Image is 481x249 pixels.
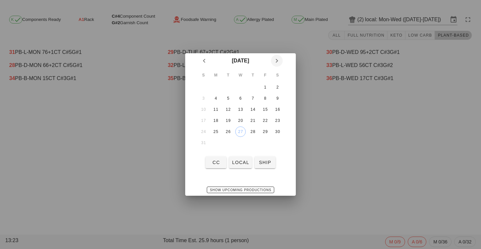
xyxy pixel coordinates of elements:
[208,160,224,165] span: CC
[260,93,270,104] button: 8
[260,115,270,126] button: 22
[223,118,233,123] div: 19
[247,69,259,81] th: T
[260,129,270,134] div: 29
[272,82,283,92] button: 2
[210,69,222,81] th: M
[235,126,246,137] button: 27
[229,55,252,67] button: [DATE]
[211,126,221,137] button: 25
[248,126,258,137] button: 28
[207,187,275,193] button: Show Upcoming Productions
[205,157,226,168] button: CC
[272,85,283,90] div: 2
[235,115,246,126] button: 20
[235,96,246,101] div: 6
[235,69,246,81] th: W
[260,104,270,115] button: 15
[260,96,270,101] div: 8
[255,157,276,168] button: ship
[272,118,283,123] div: 23
[235,104,246,115] button: 13
[198,69,209,81] th: S
[259,69,271,81] th: F
[248,104,258,115] button: 14
[248,115,258,126] button: 21
[248,96,258,101] div: 7
[223,104,233,115] button: 12
[235,118,246,123] div: 20
[223,129,233,134] div: 26
[257,160,273,165] span: ship
[232,160,249,165] span: local
[211,115,221,126] button: 18
[248,93,258,104] button: 7
[260,107,270,112] div: 15
[260,82,270,92] button: 1
[211,96,221,101] div: 4
[272,126,283,137] button: 30
[223,96,233,101] div: 5
[272,104,283,115] button: 16
[260,126,270,137] button: 29
[272,96,283,101] div: 9
[235,107,246,112] div: 13
[198,55,210,67] button: Previous month
[211,107,221,112] div: 11
[223,107,233,112] div: 12
[248,107,258,112] div: 14
[223,126,233,137] button: 26
[272,129,283,134] div: 30
[248,118,258,123] div: 21
[229,157,252,168] button: local
[223,115,233,126] button: 19
[222,69,234,81] th: T
[211,129,221,134] div: 25
[211,104,221,115] button: 11
[260,118,270,123] div: 22
[211,118,221,123] div: 18
[271,55,283,67] button: Next month
[260,85,270,90] div: 1
[235,93,246,104] button: 6
[272,69,283,81] th: S
[210,188,272,192] span: Show Upcoming Productions
[248,129,258,134] div: 28
[272,93,283,104] button: 9
[272,107,283,112] div: 16
[236,129,245,134] div: 27
[211,93,221,104] button: 4
[272,115,283,126] button: 23
[223,93,233,104] button: 5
